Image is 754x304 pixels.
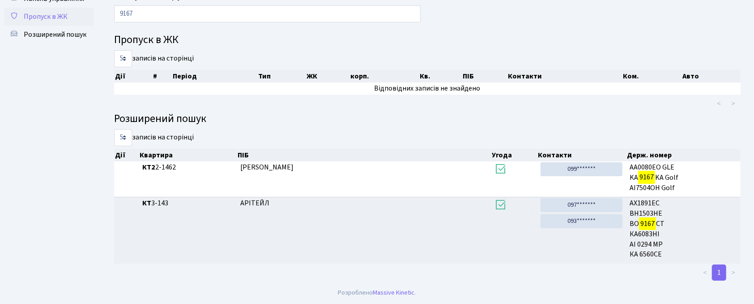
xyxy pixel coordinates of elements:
[4,8,94,26] a: Пропуск в ЖК
[638,171,655,183] mark: 9167
[142,198,151,208] b: КТ
[373,288,415,297] a: Massive Kinetic
[462,70,507,83] th: ПІБ
[142,162,155,172] b: КТ2
[114,113,741,126] h4: Розширений пошук
[491,149,537,161] th: Угода
[142,162,233,173] span: 2-1462
[537,149,626,161] th: Контакти
[507,70,622,83] th: Контакти
[24,30,86,39] span: Розширений пошук
[349,70,419,83] th: корп.
[237,149,491,161] th: ПІБ
[4,26,94,43] a: Розширений пошук
[114,5,421,22] input: Пошук
[712,265,726,281] a: 1
[114,50,194,67] label: записів на сторінці
[240,198,269,208] span: АРІТЕЙЛ
[639,217,656,230] mark: 9167
[114,70,152,83] th: Дії
[114,50,132,67] select: записів на сторінці
[114,149,139,161] th: Дії
[139,149,237,161] th: Квартира
[172,70,258,83] th: Період
[152,70,172,83] th: #
[630,198,737,260] span: АХ1891ЕС ВН1503НЕ ВО СТ КА6083НІ АІ 0294 МР КА 6560СЕ
[630,162,737,193] span: AA0080EO GLE KA KA Golf AI7504OH Golf
[142,198,233,208] span: 3-143
[338,288,416,298] div: Розроблено .
[682,70,741,83] th: Авто
[114,129,194,146] label: записів на сторінці
[240,162,294,172] span: [PERSON_NAME]
[24,12,68,22] span: Пропуск в ЖК
[114,129,132,146] select: записів на сторінці
[622,70,682,83] th: Ком.
[306,70,349,83] th: ЖК
[419,70,462,83] th: Кв.
[258,70,306,83] th: Тип
[114,34,741,47] h4: Пропуск в ЖК
[114,83,741,95] td: Відповідних записів не знайдено
[626,149,741,161] th: Держ. номер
